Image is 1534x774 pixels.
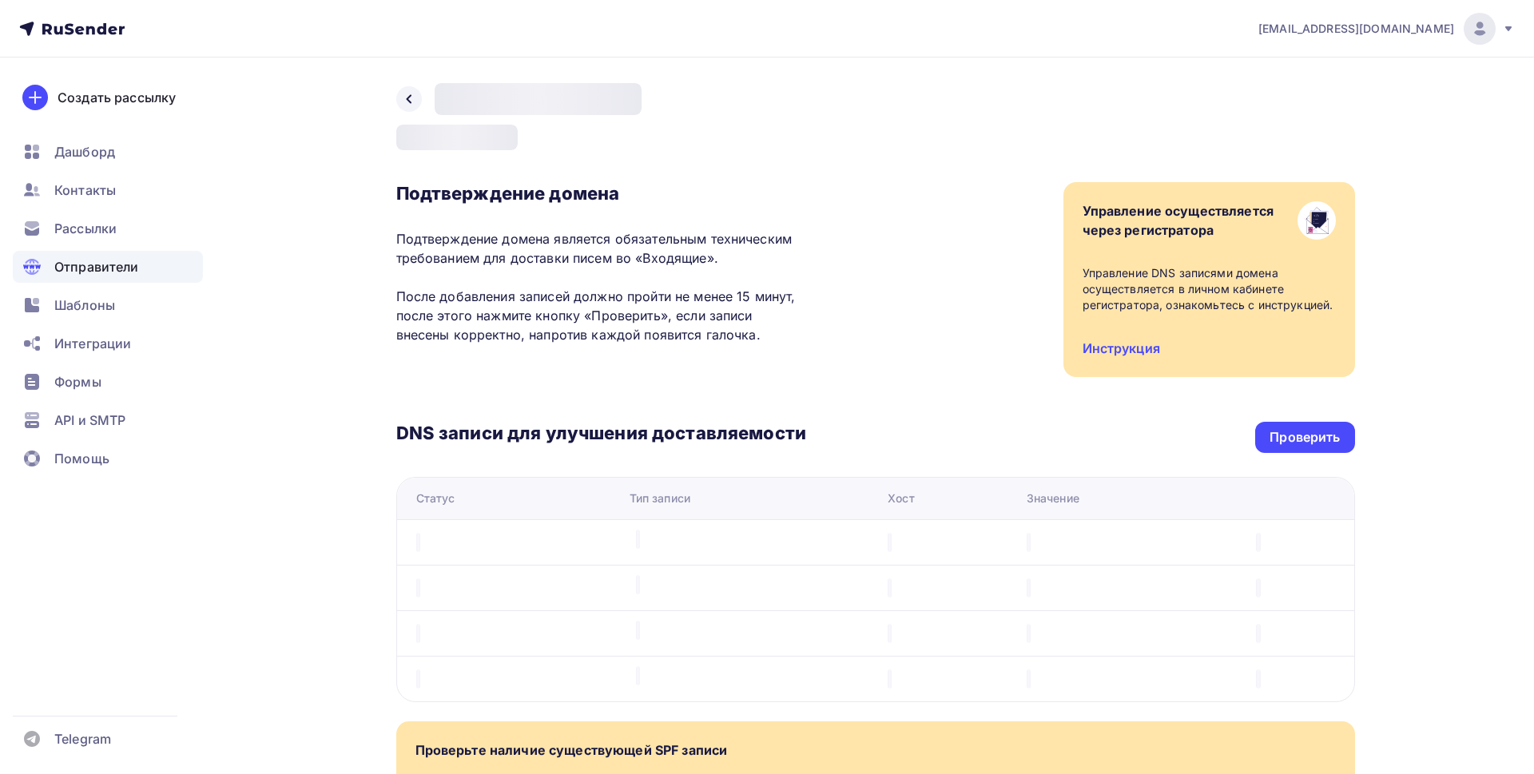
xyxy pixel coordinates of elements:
a: Отправители [13,251,203,283]
a: [EMAIL_ADDRESS][DOMAIN_NAME] [1258,13,1515,45]
a: Рассылки [13,212,203,244]
span: Шаблоны [54,296,115,315]
h3: Подтверждение домена [396,182,806,204]
span: Telegram [54,729,111,748]
a: Шаблоны [13,289,203,321]
span: Интеграции [54,334,131,353]
span: Отправители [54,257,139,276]
span: [EMAIL_ADDRESS][DOMAIN_NAME] [1258,21,1454,37]
div: Тип записи [630,490,690,506]
div: Проверьте наличие существующей SPF записи [415,740,728,760]
span: Помощь [54,449,109,468]
span: API и SMTP [54,411,125,430]
div: Проверить [1270,428,1340,447]
a: Дашборд [13,136,203,168]
div: Управление DNS записями домена осуществляется в личном кабинете регистратора, ознакомьтесь с инст... [1083,265,1336,313]
div: Значение [1027,490,1079,506]
span: Контакты [54,181,116,200]
div: Управление осуществляется через регистратора [1083,201,1274,240]
p: Подтверждение домена является обязательным техническим требованием для доставки писем во «Входящи... [396,229,806,344]
div: Создать рассылку [58,88,176,107]
span: Дашборд [54,142,115,161]
span: Рассылки [54,219,117,238]
div: Статус [416,490,455,506]
div: Хост [888,490,915,506]
h3: DNS записи для улучшения доставляемости [396,422,806,447]
a: Инструкция [1083,340,1160,356]
a: Контакты [13,174,203,206]
span: Формы [54,372,101,391]
a: Формы [13,366,203,398]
